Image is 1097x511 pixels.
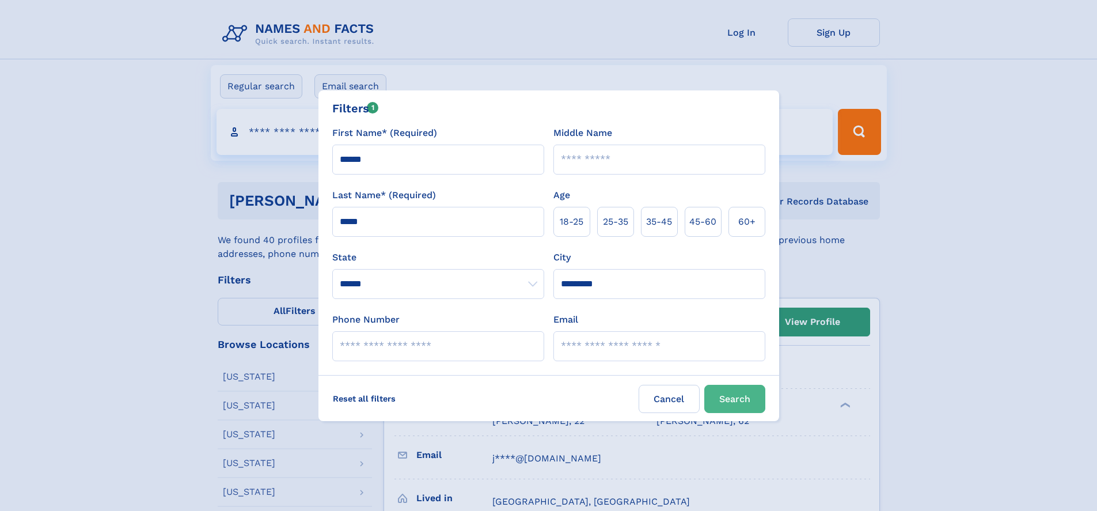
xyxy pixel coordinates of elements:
[553,251,571,264] label: City
[332,188,436,202] label: Last Name* (Required)
[553,126,612,140] label: Middle Name
[332,313,400,327] label: Phone Number
[325,385,403,412] label: Reset all filters
[704,385,765,413] button: Search
[553,313,578,327] label: Email
[332,251,544,264] label: State
[689,215,716,229] span: 45‑60
[560,215,583,229] span: 18‑25
[332,100,379,117] div: Filters
[553,188,570,202] label: Age
[738,215,756,229] span: 60+
[639,385,700,413] label: Cancel
[332,126,437,140] label: First Name* (Required)
[603,215,628,229] span: 25‑35
[646,215,672,229] span: 35‑45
